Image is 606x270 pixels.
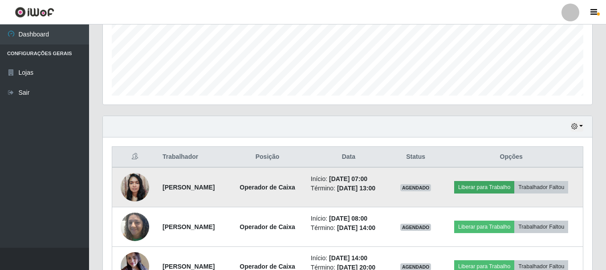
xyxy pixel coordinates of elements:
[121,208,149,246] img: 1736128144098.jpeg
[392,147,439,168] th: Status
[240,263,295,270] strong: Operador de Caixa
[329,175,367,182] time: [DATE] 07:00
[311,184,386,193] li: Término:
[311,223,386,233] li: Término:
[439,147,583,168] th: Opções
[157,147,229,168] th: Trabalhador
[240,223,295,230] strong: Operador de Caixa
[454,181,514,193] button: Liberar para Trabalho
[311,254,386,263] li: Início:
[454,221,514,233] button: Liberar para Trabalho
[229,147,305,168] th: Posição
[305,147,392,168] th: Data
[15,7,54,18] img: CoreUI Logo
[240,184,295,191] strong: Operador de Caixa
[311,214,386,223] li: Início:
[337,224,375,231] time: [DATE] 14:00
[329,215,367,222] time: [DATE] 08:00
[163,184,215,191] strong: [PERSON_NAME]
[514,181,568,193] button: Trabalhador Faltou
[400,184,431,191] span: AGENDADO
[337,185,375,192] time: [DATE] 13:00
[163,263,215,270] strong: [PERSON_NAME]
[329,254,367,262] time: [DATE] 14:00
[514,221,568,233] button: Trabalhador Faltou
[311,174,386,184] li: Início:
[163,223,215,230] strong: [PERSON_NAME]
[121,168,149,206] img: 1736008247371.jpeg
[400,224,431,231] span: AGENDADO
